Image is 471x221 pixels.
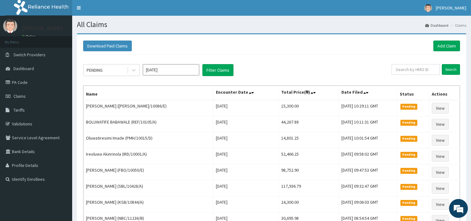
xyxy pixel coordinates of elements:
[278,180,339,196] td: 117,936.79
[339,86,397,100] th: Date Filed
[83,116,213,132] td: BOLUWATIFE BABAWALE (REF/10105/A)
[22,34,37,39] a: Online
[425,23,448,28] a: Dashboard
[442,64,460,75] input: Search
[13,52,45,58] span: Switch Providers
[339,180,397,196] td: [DATE] 09:32:47 GMT
[83,100,213,116] td: [PERSON_NAME] ([PERSON_NAME]/10086/E)
[3,19,17,33] img: User Image
[13,93,26,99] span: Claims
[432,183,449,194] a: View
[400,168,418,174] span: Pending
[432,151,449,162] a: View
[433,41,460,51] a: Add Claim
[400,120,418,125] span: Pending
[77,20,466,29] h1: All Claims
[432,199,449,210] a: View
[339,196,397,213] td: [DATE] 09:06:03 GMT
[339,116,397,132] td: [DATE] 10:11:31 GMT
[213,132,279,148] td: [DATE]
[13,66,34,71] span: Dashboard
[400,104,418,109] span: Pending
[83,180,213,196] td: [PERSON_NAME] (SBL/10428/A)
[429,86,460,100] th: Actions
[213,100,279,116] td: [DATE]
[397,86,429,100] th: Status
[339,100,397,116] td: [DATE] 10:29:11 GMT
[449,23,466,28] li: Claims
[278,132,339,148] td: 14,801.25
[83,41,132,51] button: Download Paid Claims
[202,64,233,76] button: Filter Claims
[83,196,213,213] td: [PERSON_NAME] (KSB/10844/A)
[339,164,397,180] td: [DATE] 09:47:53 GMT
[436,5,466,11] span: [PERSON_NAME]
[432,119,449,130] a: View
[432,103,449,113] a: View
[400,136,418,141] span: Pending
[339,132,397,148] td: [DATE] 10:01:54 GMT
[83,164,213,180] td: [PERSON_NAME] (FBO/10050/E)
[400,184,418,190] span: Pending
[213,148,279,164] td: [DATE]
[400,152,418,157] span: Pending
[432,135,449,146] a: View
[87,67,103,73] div: PENDING
[143,64,199,75] input: Select Month and Year
[213,86,279,100] th: Encounter Date
[278,196,339,213] td: 24,300.00
[432,167,449,178] a: View
[213,196,279,213] td: [DATE]
[278,100,339,116] td: 15,300.00
[278,116,339,132] td: 44,267.88
[424,4,432,12] img: User Image
[339,148,397,164] td: [DATE] 09:58:02 GMT
[278,148,339,164] td: 52,466.25
[400,200,418,206] span: Pending
[22,25,63,31] p: [PERSON_NAME]
[278,164,339,180] td: 98,752.90
[213,116,279,132] td: [DATE]
[392,64,440,75] input: Search by HMO ID
[278,86,339,100] th: Total Price(₦)
[83,148,213,164] td: Ireoluwa Akinrinola (IRD/10001/A)
[13,107,25,113] span: Tariffs
[83,132,213,148] td: Oluwatiresimi Imade (PMH/10015/D)
[213,164,279,180] td: [DATE]
[83,86,213,100] th: Name
[213,180,279,196] td: [DATE]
